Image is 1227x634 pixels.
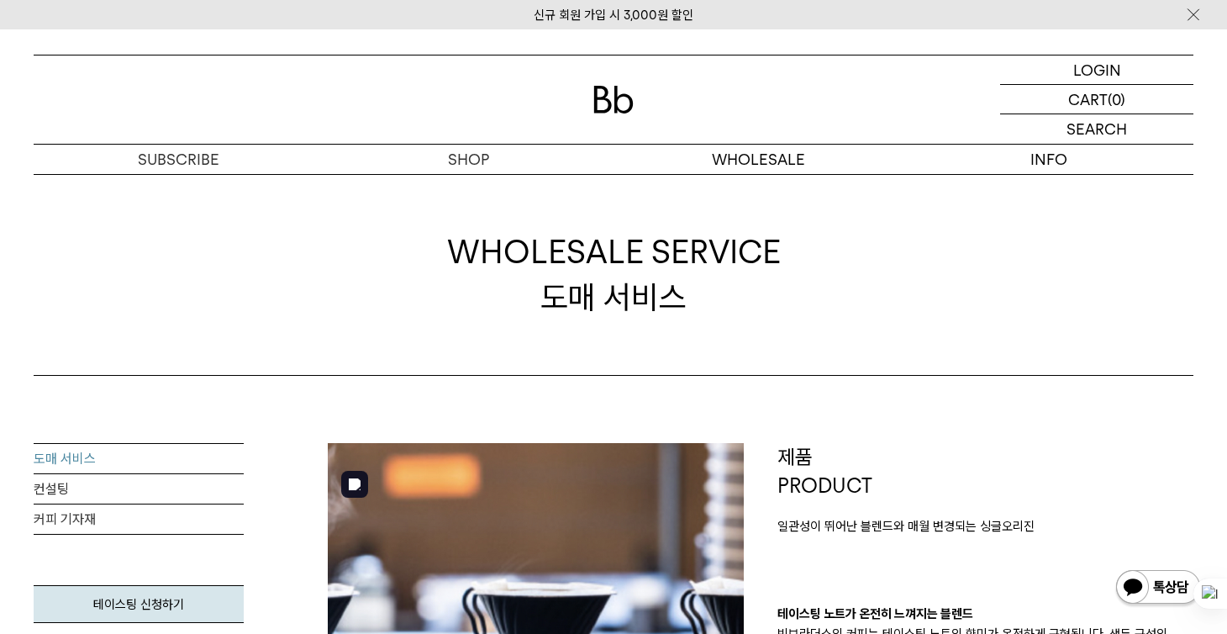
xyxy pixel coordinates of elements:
[34,444,244,474] a: 도매 서비스
[777,516,1193,536] p: 일관성이 뛰어난 블렌드와 매월 변경되는 싱글오리진
[903,145,1193,174] p: INFO
[34,585,244,623] a: 테이스팅 신청하기
[777,443,1193,499] p: 제품 PRODUCT
[447,230,781,274] span: WHOLESALE SERVICE
[1000,85,1193,114] a: CART (0)
[1073,55,1121,84] p: LOGIN
[34,505,244,535] a: 커피 기자재
[324,145,613,174] a: SHOP
[1068,85,1108,114] p: CART
[534,8,693,23] a: 신규 회원 가입 시 3,000원 할인
[613,145,903,174] p: WHOLESALE
[447,230,781,319] div: 도매 서비스
[593,86,634,114] img: 로고
[34,145,324,174] a: SUBSCRIBE
[1114,568,1202,609] img: 카카오톡 채널 1:1 채팅 버튼
[1000,55,1193,85] a: LOGIN
[1066,114,1127,144] p: SEARCH
[1108,85,1125,114] p: (0)
[777,604,1193,624] p: 테이스팅 노트가 온전히 느껴지는 블렌드
[34,474,244,505] a: 컨설팅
